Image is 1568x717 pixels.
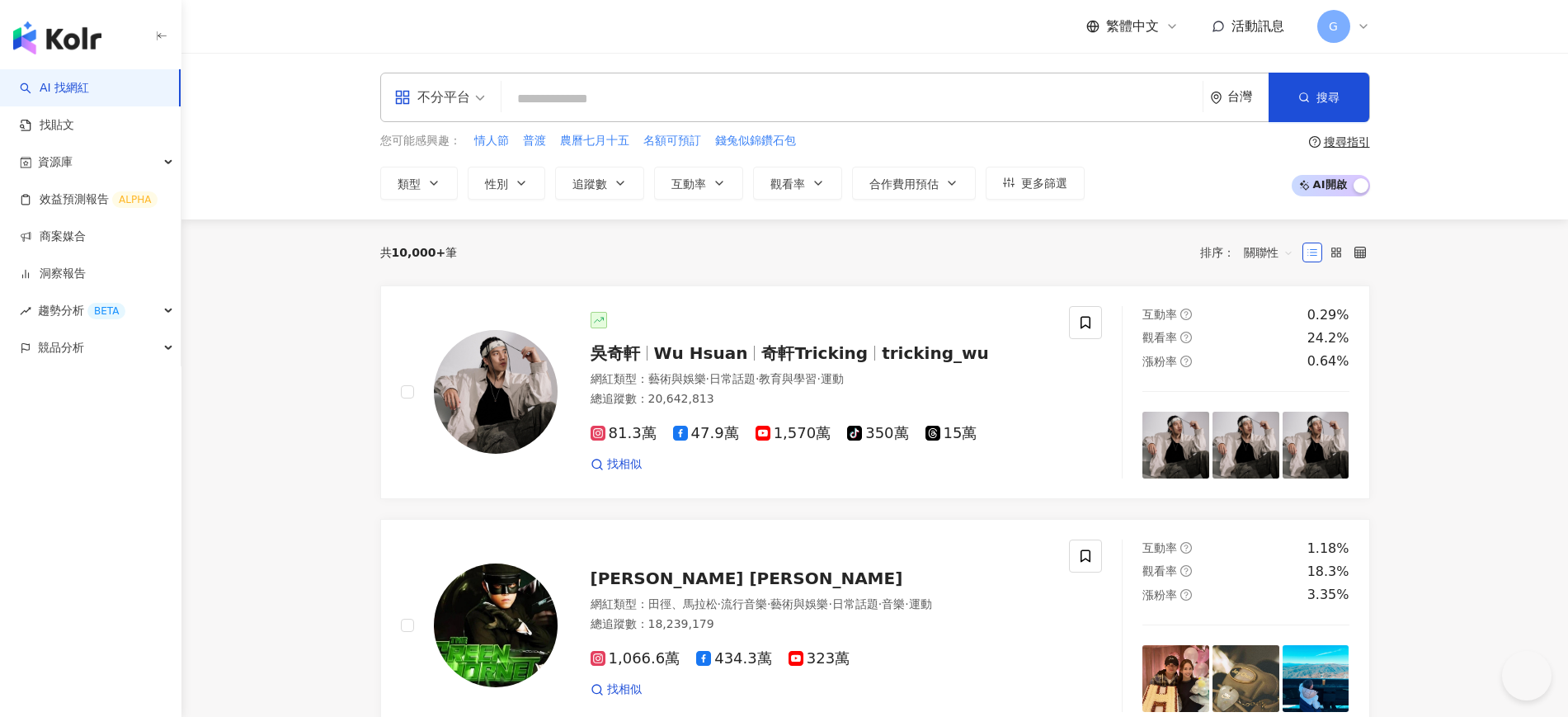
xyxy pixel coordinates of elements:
[761,343,868,363] span: 奇軒Tricking
[1142,308,1177,321] span: 互動率
[1142,355,1177,368] span: 漲粉率
[759,372,817,385] span: 教育與學習
[1244,239,1293,266] span: 關聯性
[1180,589,1192,601] span: question-circle
[721,597,767,611] span: 流行音樂
[560,133,629,149] span: 農曆七月十五
[869,177,939,191] span: 合作費用預估
[473,132,510,150] button: 情人節
[648,372,706,385] span: 藝術與娛樂
[1502,651,1552,700] iframe: Help Scout Beacon - Open
[648,597,718,611] span: 田徑、馬拉松
[832,597,878,611] span: 日常話題
[20,117,74,134] a: 找貼文
[38,144,73,181] span: 資源庫
[709,372,756,385] span: 日常話題
[756,425,831,442] span: 1,570萬
[559,132,630,150] button: 農曆七月十五
[718,597,721,611] span: ·
[380,246,458,259] div: 共 筆
[909,597,932,611] span: 運動
[1180,356,1192,367] span: question-circle
[380,133,461,149] span: 您可能感興趣：
[20,80,89,97] a: searchAI 找網紅
[673,425,739,442] span: 47.9萬
[696,650,772,667] span: 434.3萬
[770,177,805,191] span: 觀看率
[485,177,508,191] span: 性別
[591,371,1050,388] div: 網紅類型 ：
[1316,91,1340,104] span: 搜尋
[468,167,545,200] button: 性別
[878,597,882,611] span: ·
[1142,541,1177,554] span: 互動率
[394,84,470,111] div: 不分平台
[394,89,411,106] span: appstore
[1307,352,1349,370] div: 0.64%
[770,597,828,611] span: 藝術與娛樂
[523,133,546,149] span: 普渡
[591,568,903,588] span: [PERSON_NAME] [PERSON_NAME]
[1212,412,1279,479] img: post-image
[715,133,796,149] span: 錢兔似錦鑽石包
[756,372,759,385] span: ·
[380,167,458,200] button: 類型
[20,266,86,282] a: 洞察報告
[1231,18,1284,34] span: 活動訊息
[607,682,642,698] span: 找相似
[706,372,709,385] span: ·
[20,191,158,208] a: 效益預測報告ALPHA
[1307,563,1349,581] div: 18.3%
[1283,645,1349,712] img: post-image
[1307,306,1349,324] div: 0.29%
[654,167,743,200] button: 互動率
[591,650,680,667] span: 1,066.6萬
[1307,586,1349,604] div: 3.35%
[654,343,748,363] span: Wu Hsuan
[522,132,547,150] button: 普渡
[591,597,1050,613] div: 網紅類型 ：
[821,372,844,385] span: 運動
[38,329,84,366] span: 競品分析
[767,597,770,611] span: ·
[1307,329,1349,347] div: 24.2%
[847,425,908,442] span: 350萬
[1329,17,1338,35] span: G
[13,21,101,54] img: logo
[1307,540,1349,558] div: 1.18%
[753,167,842,200] button: 觀看率
[591,616,1050,633] div: 總追蹤數 ： 18,239,179
[398,177,421,191] span: 類型
[591,343,640,363] span: 吳奇軒
[817,372,820,385] span: ·
[852,167,976,200] button: 合作費用預估
[1180,542,1192,554] span: question-circle
[1180,332,1192,343] span: question-circle
[20,305,31,317] span: rise
[434,564,558,687] img: KOL Avatar
[572,177,607,191] span: 追蹤數
[591,391,1050,408] div: 總追蹤數 ： 20,642,813
[986,167,1085,200] button: 更多篩選
[882,343,989,363] span: tricking_wu
[1021,177,1067,190] span: 更多篩選
[1309,136,1321,148] span: question-circle
[591,456,642,473] a: 找相似
[1269,73,1369,122] button: 搜尋
[38,292,125,329] span: 趨勢分析
[789,650,850,667] span: 323萬
[591,425,657,442] span: 81.3萬
[643,133,701,149] span: 名額可預訂
[905,597,908,611] span: ·
[925,425,977,442] span: 15萬
[392,246,446,259] span: 10,000+
[714,132,797,150] button: 錢兔似錦鑽石包
[1142,645,1209,712] img: post-image
[1142,412,1209,479] img: post-image
[1200,239,1302,266] div: 排序：
[1227,90,1269,104] div: 台灣
[87,303,125,319] div: BETA
[555,167,644,200] button: 追蹤數
[1142,564,1177,578] span: 觀看率
[20,229,86,245] a: 商案媒合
